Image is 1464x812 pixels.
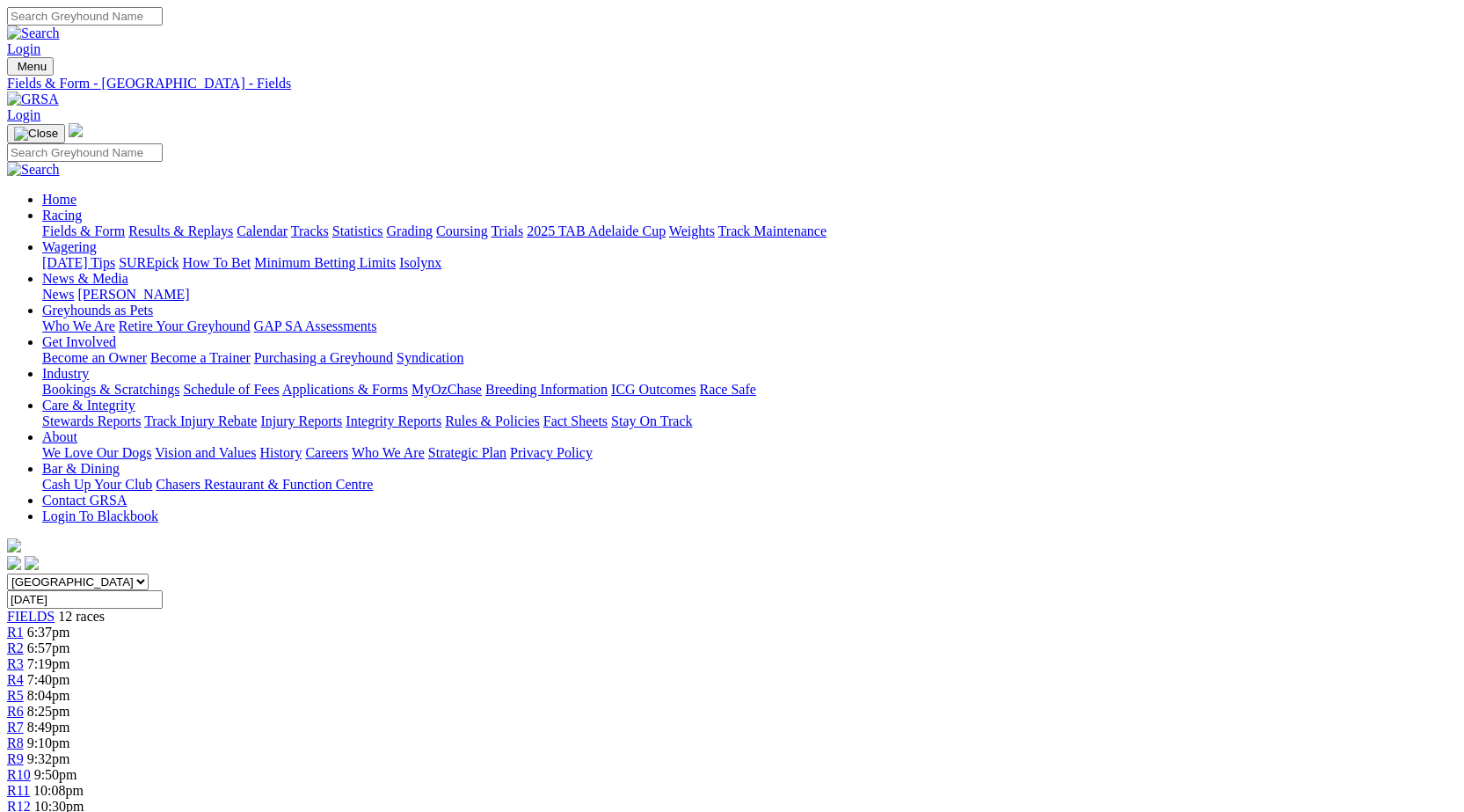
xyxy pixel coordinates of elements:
[611,413,692,428] a: Stay On Track
[42,239,97,254] a: Wagering
[27,704,70,719] span: 8:25pm
[7,783,30,798] a: R11
[7,556,21,570] img: facebook.svg
[27,720,70,735] span: 8:49pm
[18,60,47,73] span: Menu
[254,255,396,270] a: Minimum Betting Limits
[27,656,70,671] span: 7:19pm
[27,735,70,750] span: 9:10pm
[699,382,755,397] a: Race Safe
[7,76,1457,91] a: Fields & Form - [GEOGRAPHIC_DATA] - Fields
[611,382,696,397] a: ICG Outcomes
[144,413,257,428] a: Track Injury Rebate
[7,656,24,671] a: R3
[58,609,105,624] span: 12 races
[42,303,153,318] a: Greyhounds as Pets
[7,609,55,624] a: FIELDS
[7,91,59,107] img: GRSA
[42,508,158,523] a: Login To Blackbook
[7,107,40,122] a: Login
[27,625,70,640] span: 6:37pm
[42,382,1457,398] div: Industry
[445,413,540,428] a: Rules & Policies
[42,350,147,365] a: Become an Owner
[254,350,393,365] a: Purchasing a Greyhound
[412,382,482,397] a: MyOzChase
[346,413,441,428] a: Integrity Reports
[34,767,77,782] span: 9:50pm
[352,445,425,460] a: Who We Are
[119,255,178,270] a: SUREpick
[183,382,279,397] a: Schedule of Fees
[291,223,329,238] a: Tracks
[42,366,89,381] a: Industry
[7,124,65,143] button: Toggle navigation
[7,751,24,766] a: R9
[399,255,441,270] a: Isolynx
[543,413,608,428] a: Fact Sheets
[42,271,128,286] a: News & Media
[397,350,463,365] a: Syndication
[155,445,256,460] a: Vision and Values
[128,223,233,238] a: Results & Replays
[42,192,76,207] a: Home
[7,720,24,735] a: R7
[7,162,60,178] img: Search
[428,445,506,460] a: Strategic Plan
[14,127,58,141] img: Close
[42,287,1457,303] div: News & Media
[510,445,593,460] a: Privacy Policy
[387,223,433,238] a: Grading
[436,223,488,238] a: Coursing
[42,429,77,444] a: About
[42,255,1457,271] div: Wagering
[27,751,70,766] span: 9:32pm
[7,143,163,162] input: Search
[7,672,24,687] a: R4
[7,688,24,703] a: R5
[718,223,827,238] a: Track Maintenance
[119,318,251,333] a: Retire Your Greyhound
[7,625,24,640] span: R1
[7,767,31,782] a: R10
[282,382,408,397] a: Applications & Forms
[42,398,135,413] a: Care & Integrity
[42,318,1457,334] div: Greyhounds as Pets
[305,445,348,460] a: Careers
[33,783,84,798] span: 10:08pm
[7,590,163,609] input: Select date
[27,688,70,703] span: 8:04pm
[260,413,342,428] a: Injury Reports
[7,640,24,655] a: R2
[42,477,1457,493] div: Bar & Dining
[491,223,523,238] a: Trials
[42,461,120,476] a: Bar & Dining
[7,41,40,56] a: Login
[7,735,24,750] a: R8
[7,704,24,719] a: R6
[42,208,82,223] a: Racing
[42,413,141,428] a: Stewards Reports
[42,255,115,270] a: [DATE] Tips
[183,255,251,270] a: How To Bet
[7,7,163,26] input: Search
[7,26,60,41] img: Search
[42,287,74,302] a: News
[42,413,1457,429] div: Care & Integrity
[156,477,373,492] a: Chasers Restaurant & Function Centre
[25,556,39,570] img: twitter.svg
[42,334,116,349] a: Get Involved
[485,382,608,397] a: Breeding Information
[77,287,189,302] a: [PERSON_NAME]
[150,350,251,365] a: Become a Trainer
[527,223,666,238] a: 2025 TAB Adelaide Cup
